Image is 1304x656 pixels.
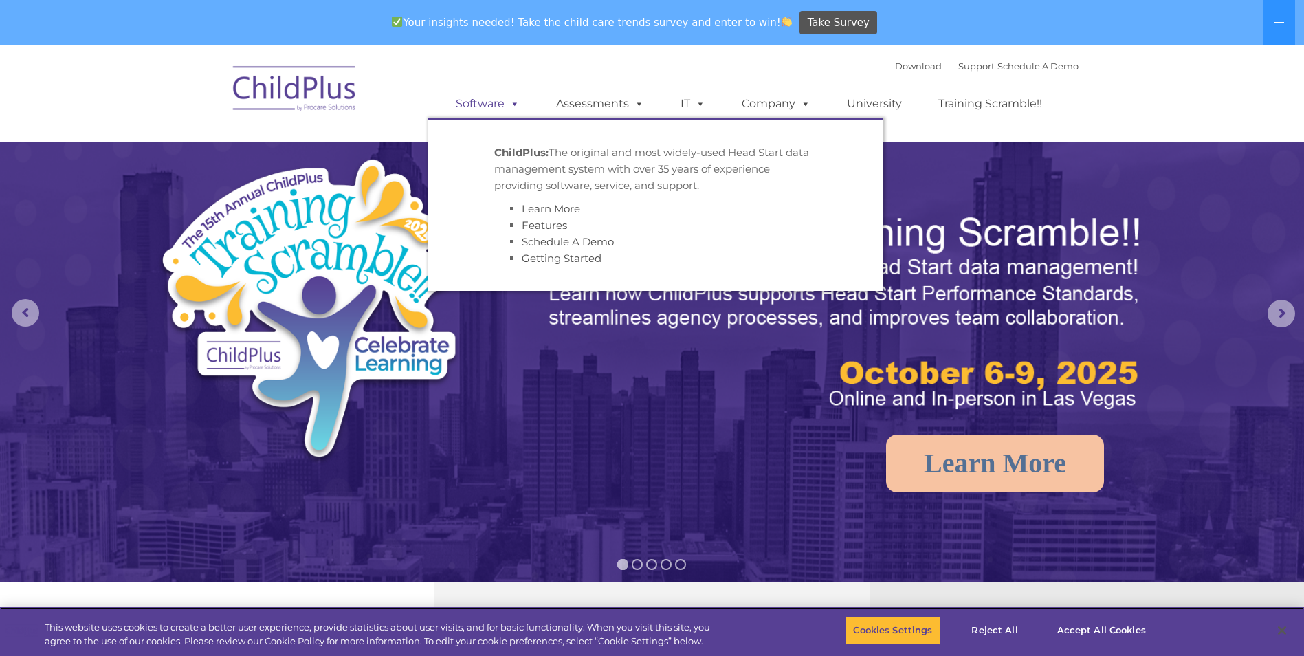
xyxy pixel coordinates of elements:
a: Learn More [886,435,1104,492]
a: Download [895,61,942,72]
a: Assessments [542,90,658,118]
span: Phone number [191,147,250,157]
span: Last name [191,91,233,101]
p: The original and most widely-used Head Start data management system with over 35 years of experie... [494,144,817,194]
a: Schedule A Demo [997,61,1079,72]
a: Software [442,90,533,118]
strong: ChildPlus: [494,146,549,159]
a: Getting Started [522,252,601,265]
a: Learn More [522,202,580,215]
a: IT [667,90,719,118]
img: ✅ [392,17,402,27]
a: Training Scramble!! [925,90,1056,118]
a: Company [728,90,824,118]
button: Reject All [952,616,1038,645]
a: Take Survey [799,11,877,35]
img: ChildPlus by Procare Solutions [226,56,364,125]
button: Close [1267,615,1297,646]
div: This website uses cookies to create a better user experience, provide statistics about user visit... [45,621,717,648]
font: | [895,61,1079,72]
span: Take Survey [808,11,870,35]
button: Accept All Cookies [1050,616,1153,645]
a: Support [958,61,995,72]
a: Schedule A Demo [522,235,614,248]
a: University [833,90,916,118]
button: Cookies Settings [846,616,940,645]
img: 👏 [782,17,792,27]
a: Features [522,219,567,232]
span: Your insights needed! Take the child care trends survey and enter to win! [386,9,798,36]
